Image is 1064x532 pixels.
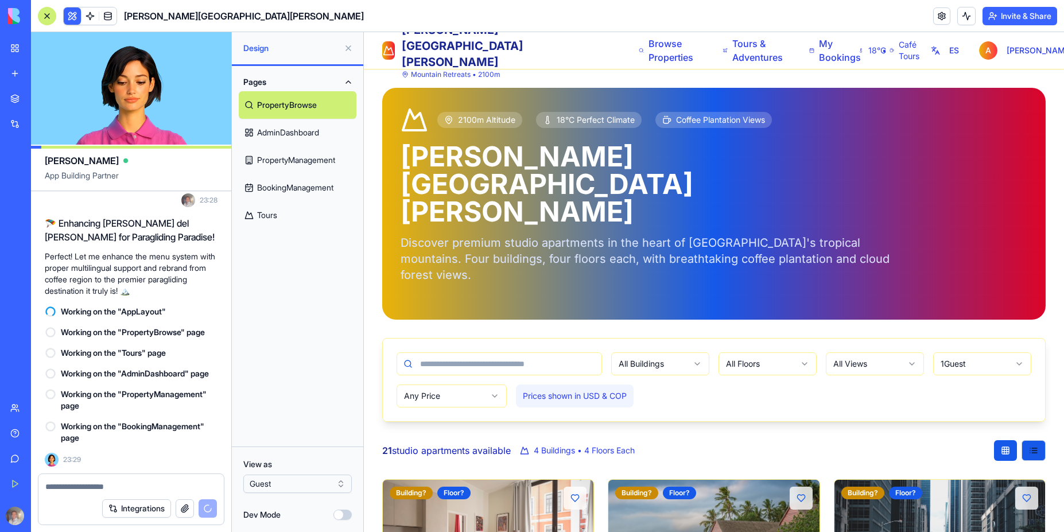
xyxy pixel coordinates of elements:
span: A [615,9,634,28]
a: Tours [239,201,356,229]
span: Working on the "AppLayout" [61,306,166,317]
span: [PERSON_NAME] [643,13,673,24]
img: ACg8ocIoKTluYVx1WVSvMTc6vEhh8zlEulljtIG1Q6EjfdS3E24EJStT=s96-c [6,507,24,525]
span: App Building Partner [45,170,218,191]
span: 4 Buildings • 4 Floors Each [170,413,271,424]
p: studio apartments available [18,411,147,425]
div: Floor ? [525,455,558,467]
span: Café Tours [535,7,557,30]
span: 18°C [504,13,514,24]
p: Perfect! Let me enhance the menu system with proper multilingual support and rebrand from coffee ... [45,251,218,297]
p: Discover premium studio apartments in the heart of [GEOGRAPHIC_DATA]'s tropical mountains. Four b... [37,203,551,251]
div: Floor ? [299,455,332,467]
div: Floor ? [73,455,107,467]
span: [PERSON_NAME][GEOGRAPHIC_DATA][PERSON_NAME] [124,9,364,23]
img: logo [8,8,79,24]
span: Tours & Adventures [368,5,418,32]
span: Coffee Plantation Views [312,82,401,94]
h2: 🪂 Enhancing [PERSON_NAME] del [PERSON_NAME] for Paragliding Paradise! [45,216,218,244]
span: My Bookings [455,5,488,32]
a: BookingManagement [239,174,356,201]
img: Ella_00000_wcx2te.png [45,453,59,467]
span: Working on the "AdminDashboard" page [61,368,209,379]
button: Pages [239,73,356,91]
span: Browse Properties [285,5,331,32]
span: 23:28 [200,196,218,205]
span: Working on the "PropertyBrowse" page [61,327,205,338]
span: 2100m Altitude [94,82,152,94]
span: • [518,13,521,24]
label: View as [243,459,352,470]
span: Prices shown in USD & COP [159,358,263,370]
span: 21 [18,413,28,424]
div: Building ? [251,455,294,467]
a: AdminDashboard [239,119,356,146]
label: Dev Mode [243,509,281,521]
img: ACg8ocIoKTluYVx1WVSvMTc6vEhh8zlEulljtIG1Q6EjfdS3E24EJStT=s96-c [181,193,195,207]
button: Integrations [102,499,171,518]
div: Building ? [477,455,521,467]
span: Working on the "PropertyManagement" page [61,389,218,411]
span: Design [243,42,339,54]
span: 23:29 [63,455,81,464]
a: PropertyManagement [239,146,356,174]
button: Invite & Share [983,7,1057,25]
span: Working on the "Tours" page [61,347,166,359]
span: [PERSON_NAME] [45,154,119,168]
h1: [PERSON_NAME][GEOGRAPHIC_DATA][PERSON_NAME] [37,111,551,193]
div: Building ? [26,455,69,467]
div: Mountain Retreats • 2100m [38,38,250,47]
a: PropertyBrowse [239,91,356,119]
button: A[PERSON_NAME] [606,7,682,30]
span: Working on the "BookingManagement" page [61,421,218,444]
button: ES [566,8,597,29]
span: 18°C Perfect Climate [193,82,271,94]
